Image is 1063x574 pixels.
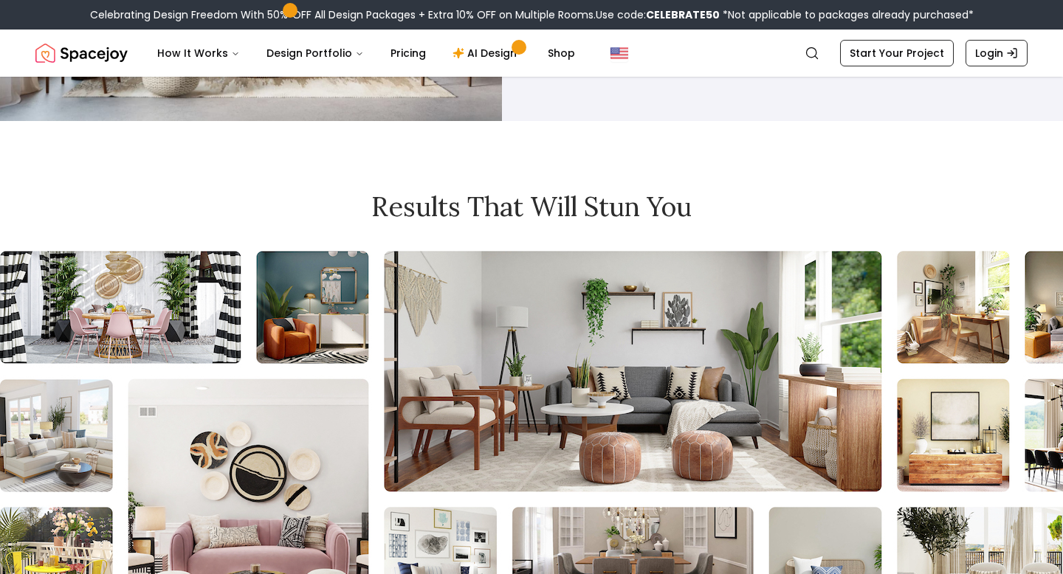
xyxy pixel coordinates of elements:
button: Design Portfolio [255,38,376,68]
span: *Not applicable to packages already purchased* [720,7,974,22]
h2: Results that will stun you [35,192,1028,221]
span: Use code: [596,7,720,22]
b: CELEBRATE50 [646,7,720,22]
a: Shop [536,38,587,68]
nav: Main [145,38,587,68]
a: Spacejoy [35,38,128,68]
img: Spacejoy Logo [35,38,128,68]
a: Start Your Project [840,40,954,66]
div: Celebrating Design Freedom With 50% OFF All Design Packages + Extra 10% OFF on Multiple Rooms. [90,7,974,22]
a: AI Design [441,38,533,68]
nav: Global [35,30,1028,77]
button: How It Works [145,38,252,68]
img: United States [610,44,628,62]
a: Login [966,40,1028,66]
a: Pricing [379,38,438,68]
